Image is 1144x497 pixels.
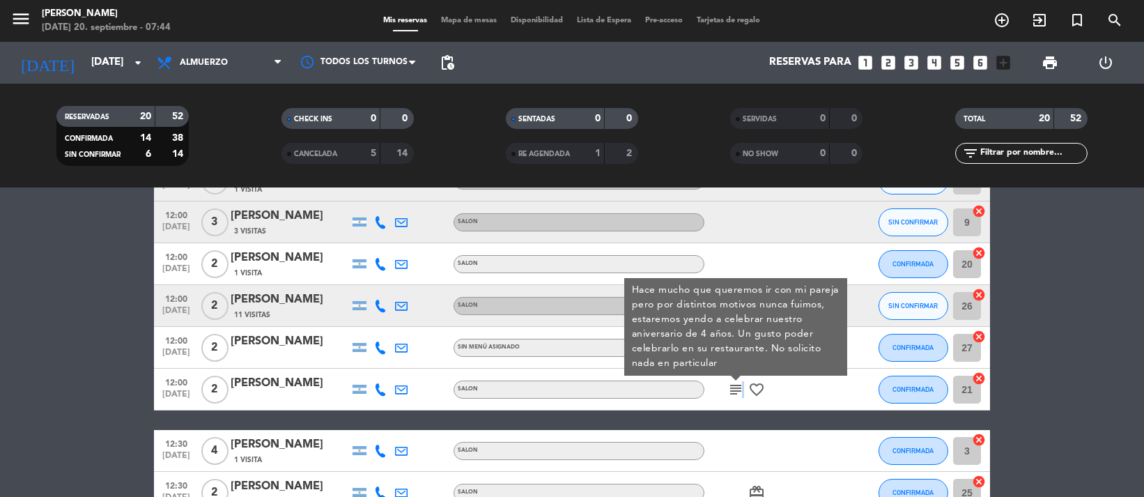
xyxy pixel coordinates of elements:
[146,149,151,159] strong: 6
[893,385,934,393] span: CONFIRMADA
[972,330,986,344] i: cancel
[971,54,989,72] i: looks_6
[972,433,986,447] i: cancel
[902,54,920,72] i: looks_3
[893,447,934,454] span: CONFIRMADA
[180,58,228,68] span: Almuerzo
[65,114,109,121] span: RESERVADAS
[879,292,948,320] button: SIN CONFIRMAR
[140,133,151,143] strong: 14
[1031,12,1048,29] i: exit_to_app
[159,435,194,451] span: 12:30
[879,376,948,404] button: CONFIRMADA
[234,309,270,321] span: 11 Visitas
[458,489,478,495] span: SALON
[396,148,410,158] strong: 14
[972,246,986,260] i: cancel
[159,477,194,493] span: 12:30
[879,208,948,236] button: SIN CONFIRMAR
[851,148,860,158] strong: 0
[627,148,635,158] strong: 2
[234,184,262,195] span: 1 Visita
[231,374,349,392] div: [PERSON_NAME]
[727,381,744,398] i: subject
[458,303,478,308] span: SALON
[1070,114,1084,123] strong: 52
[65,151,121,158] span: SIN CONFIRMAR
[439,54,456,71] span: pending_actions
[458,261,478,266] span: SALON
[893,344,934,351] span: CONFIRMADA
[458,448,478,453] span: SALON
[632,283,840,371] div: Hace mucho que queremos ir con mi pareja pero por distintos motivos nunca fuimos, estaremos yendo...
[972,475,986,489] i: cancel
[893,489,934,496] span: CONFIRMADA
[159,290,194,306] span: 12:00
[820,148,826,158] strong: 0
[994,12,1010,29] i: add_circle_outline
[1039,114,1050,123] strong: 20
[402,114,410,123] strong: 0
[595,114,601,123] strong: 0
[879,54,897,72] i: looks_two
[42,21,171,35] div: [DATE] 20. septiembre - 07:44
[231,332,349,351] div: [PERSON_NAME]
[820,114,826,123] strong: 0
[1042,54,1058,71] span: print
[377,17,435,24] span: Mis reservas
[1097,54,1114,71] i: power_settings_new
[159,206,194,222] span: 12:00
[889,218,938,226] span: SIN CONFIRMAR
[172,149,186,159] strong: 14
[925,54,943,72] i: looks_4
[231,249,349,267] div: [PERSON_NAME]
[743,151,778,158] span: NO SHOW
[972,372,986,385] i: cancel
[1106,12,1123,29] i: search
[201,250,229,278] span: 2
[172,133,186,143] strong: 38
[159,348,194,364] span: [DATE]
[893,260,934,268] span: CONFIRMADA
[10,8,31,29] i: menu
[1078,42,1134,84] div: LOG OUT
[769,56,851,69] span: Reservas para
[10,8,31,34] button: menu
[972,204,986,218] i: cancel
[159,264,194,280] span: [DATE]
[234,268,262,279] span: 1 Visita
[518,151,570,158] span: RE AGENDADA
[748,381,765,398] i: favorite_border
[10,47,84,78] i: [DATE]
[234,226,266,237] span: 3 Visitas
[234,454,262,466] span: 1 Visita
[972,288,986,302] i: cancel
[159,374,194,390] span: 12:00
[964,116,985,123] span: TOTAL
[172,112,186,121] strong: 52
[889,302,938,309] span: SIN CONFIRMAR
[231,477,349,496] div: [PERSON_NAME]
[294,151,337,158] span: CANCELADA
[948,54,966,72] i: looks_5
[201,334,229,362] span: 2
[231,291,349,309] div: [PERSON_NAME]
[595,148,601,158] strong: 1
[571,17,639,24] span: Lista de Espera
[690,17,768,24] span: Tarjetas de regalo
[42,7,171,21] div: [PERSON_NAME]
[130,54,146,71] i: arrow_drop_down
[879,250,948,278] button: CONFIRMADA
[879,334,948,362] button: CONFIRMADA
[371,114,376,123] strong: 0
[458,219,478,224] span: SALON
[65,135,113,142] span: CONFIRMADA
[979,146,1087,161] input: Filtrar por nombre...
[159,332,194,348] span: 12:00
[1069,12,1085,29] i: turned_in_not
[201,437,229,465] span: 4
[856,54,874,72] i: looks_one
[962,145,979,162] i: filter_list
[627,114,635,123] strong: 0
[458,386,478,392] span: SALON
